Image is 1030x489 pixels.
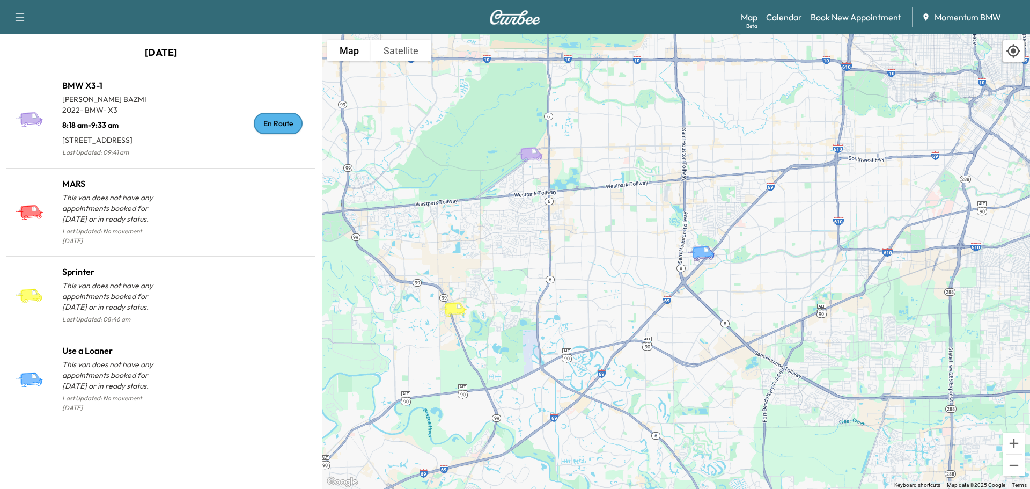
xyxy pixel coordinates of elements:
button: Zoom in [1003,433,1025,454]
a: Calendar [766,11,802,24]
button: Show satellite imagery [371,40,431,61]
img: Google [325,475,360,489]
a: Open this area in Google Maps (opens a new window) [325,475,360,489]
p: This van does not have any appointments booked for [DATE] or in ready status. [62,280,161,312]
p: Last Updated: 09:41 am [62,145,161,159]
gmp-advanced-marker: Sprinter [439,290,477,309]
p: Last Updated: No movement [DATE] [62,224,161,248]
h1: Use a Loaner [62,344,161,357]
p: Last Updated: No movement [DATE] [62,391,161,415]
p: Last Updated: 08:46 am [62,312,161,326]
a: Book New Appointment [811,11,901,24]
p: This van does not have any appointments booked for [DATE] or in ready status. [62,359,161,391]
button: Keyboard shortcuts [894,481,940,489]
span: Map data ©2025 Google [947,482,1005,488]
div: Beta [746,22,757,30]
div: En Route [254,113,303,134]
p: 8:18 am - 9:33 am [62,115,161,130]
span: Momentum BMW [935,11,1001,24]
p: [STREET_ADDRESS] [62,130,161,145]
h1: BMW X3-1 [62,79,161,92]
gmp-advanced-marker: Use a Loaner [687,234,725,253]
img: Curbee Logo [489,10,541,25]
h1: Sprinter [62,265,161,278]
gmp-advanced-marker: BMW X3-1 [515,135,553,154]
a: Terms (opens in new tab) [1012,482,1027,488]
a: MapBeta [741,11,757,24]
button: Show street map [327,40,371,61]
h1: MARS [62,177,161,190]
p: [PERSON_NAME] BAZMI [62,94,161,105]
div: Recenter map [1002,40,1025,62]
p: 2022 - BMW - X3 [62,105,161,115]
p: This van does not have any appointments booked for [DATE] or in ready status. [62,192,161,224]
button: Zoom out [1003,455,1025,476]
